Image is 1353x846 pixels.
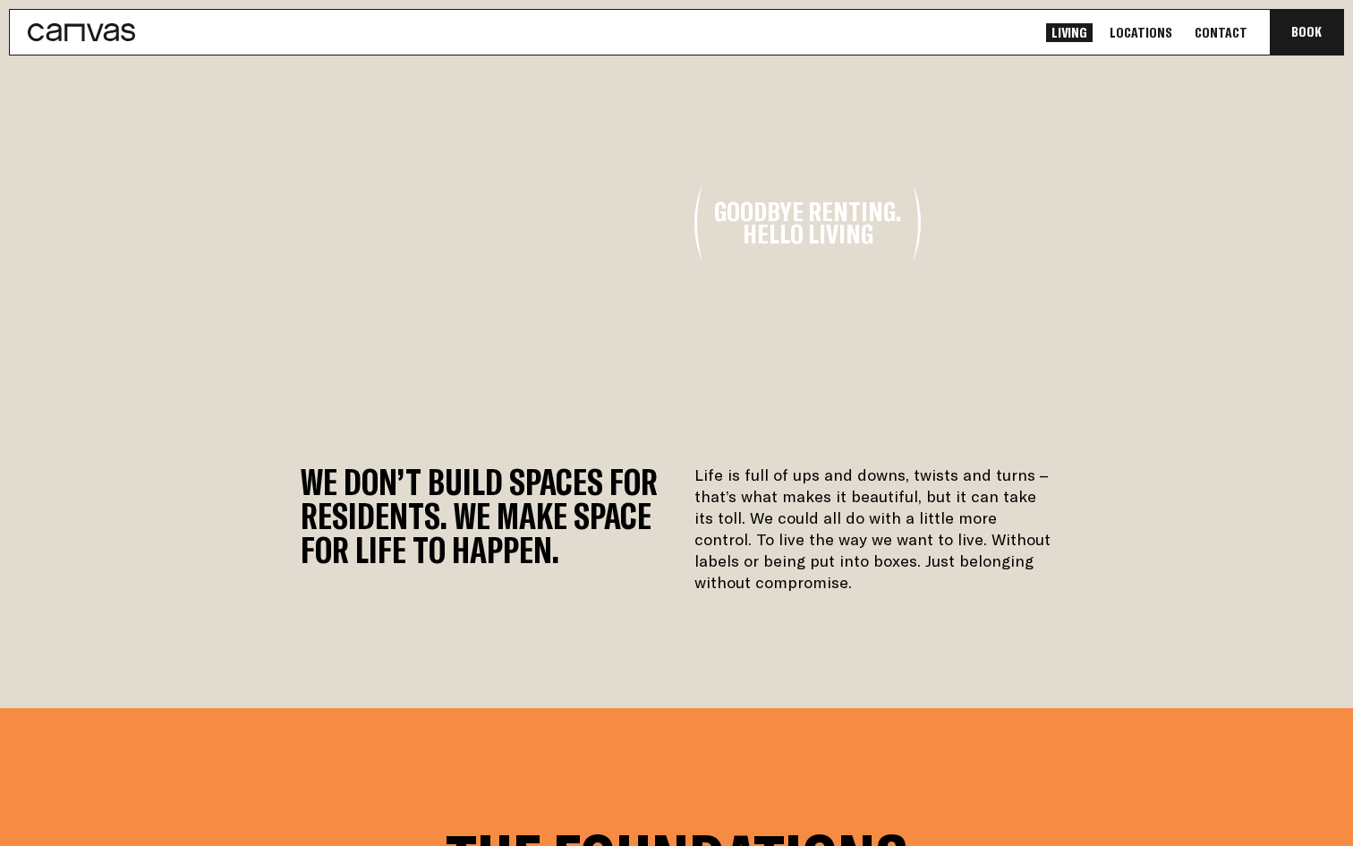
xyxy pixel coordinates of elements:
[694,465,1052,594] p: Life is full of ups and downs, twists and turns – that’s what makes it beautiful, but it can take...
[1270,10,1343,55] button: Book
[301,465,659,594] h2: We don’t build spaces for residents. We make space for life to happen.
[1104,23,1178,42] a: Locations
[1046,23,1093,42] a: Living
[1189,23,1253,42] a: Contact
